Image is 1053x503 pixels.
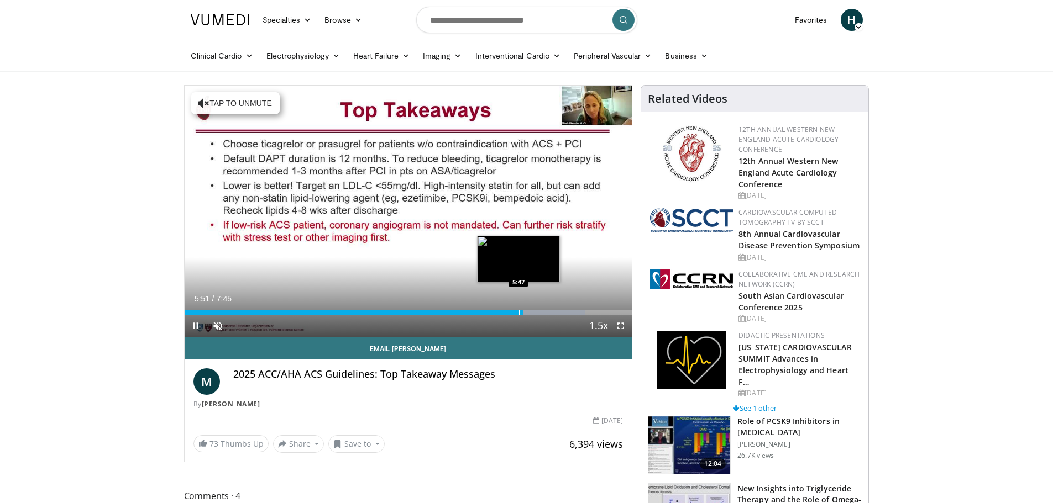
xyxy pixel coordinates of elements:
[738,269,860,289] a: Collaborative CME and Research Network (CCRN)
[347,45,416,67] a: Heart Failure
[233,368,624,380] h4: 2025 ACC/AHA ACS Guidelines: Top Takeaway Messages
[738,190,860,200] div: [DATE]
[658,45,715,67] a: Business
[260,45,347,67] a: Electrophysiology
[650,269,733,289] img: a04ee3ba-8487-4636-b0fb-5e8d268f3737.png.150x105_q85_autocrop_double_scale_upscale_version-0.2.png
[185,86,632,337] video-js: Video Player
[738,252,860,262] div: [DATE]
[737,440,862,449] p: [PERSON_NAME]
[650,208,733,232] img: 51a70120-4f25-49cc-93a4-67582377e75f.png.150x105_q85_autocrop_double_scale_upscale_version-0.2.png
[185,310,632,315] div: Progress Bar
[477,236,560,282] img: image.jpeg
[738,208,837,227] a: Cardiovascular Computed Tomography TV by SCCT
[191,14,249,25] img: VuMedi Logo
[738,314,860,324] div: [DATE]
[661,125,722,183] img: 0954f259-7907-4053-a817-32a96463ecc8.png.150x105_q85_autocrop_double_scale_upscale_version-0.2.png
[593,416,623,426] div: [DATE]
[788,9,834,31] a: Favorites
[738,290,844,313] a: South Asian Cardiovascular Conference 2025
[416,45,469,67] a: Imaging
[209,438,218,449] span: 73
[318,9,369,31] a: Browse
[648,416,862,474] a: 12:04 Role of PCSK9 Inhibitors in [MEDICAL_DATA] [PERSON_NAME] 26.7K views
[700,458,726,469] span: 12:04
[217,294,232,303] span: 7:45
[185,315,207,337] button: Pause
[610,315,632,337] button: Fullscreen
[416,7,637,33] input: Search topics, interventions
[207,315,229,337] button: Unmute
[657,331,726,389] img: 1860aa7a-ba06-47e3-81a4-3dc728c2b4cf.png.150x105_q85_autocrop_double_scale_upscale_version-0.2.png
[841,9,863,31] a: H
[193,399,624,409] div: By
[737,416,862,438] h3: Role of PCSK9 Inhibitors in [MEDICAL_DATA]
[588,315,610,337] button: Playback Rate
[191,92,280,114] button: Tap to unmute
[212,294,214,303] span: /
[733,403,777,413] a: See 1 other
[738,125,839,154] a: 12th Annual Western New England Acute Cardiology Conference
[738,229,860,251] a: 8th Annual Cardiovascular Disease Prevention Symposium
[567,45,658,67] a: Peripheral Vascular
[195,294,209,303] span: 5:51
[273,435,324,453] button: Share
[256,9,318,31] a: Specialties
[469,45,568,67] a: Interventional Cardio
[184,45,260,67] a: Clinical Cardio
[737,451,774,460] p: 26.7K views
[738,388,860,398] div: [DATE]
[328,435,385,453] button: Save to
[648,92,727,105] h4: Related Videos
[202,399,260,409] a: [PERSON_NAME]
[738,342,852,387] a: [US_STATE] CARDIOVASCULAR SUMMIT Advances in Electrophysiology and Heart F…
[184,489,633,503] span: Comments 4
[648,416,730,474] img: 3346fd73-c5f9-4d1f-bb16-7b1903aae427.150x105_q85_crop-smart_upscale.jpg
[738,156,838,189] a: 12th Annual Western New England Acute Cardiology Conference
[185,337,632,359] a: Email [PERSON_NAME]
[193,368,220,395] a: M
[569,437,623,451] span: 6,394 views
[738,331,860,341] div: Didactic Presentations
[193,435,269,452] a: 73 Thumbs Up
